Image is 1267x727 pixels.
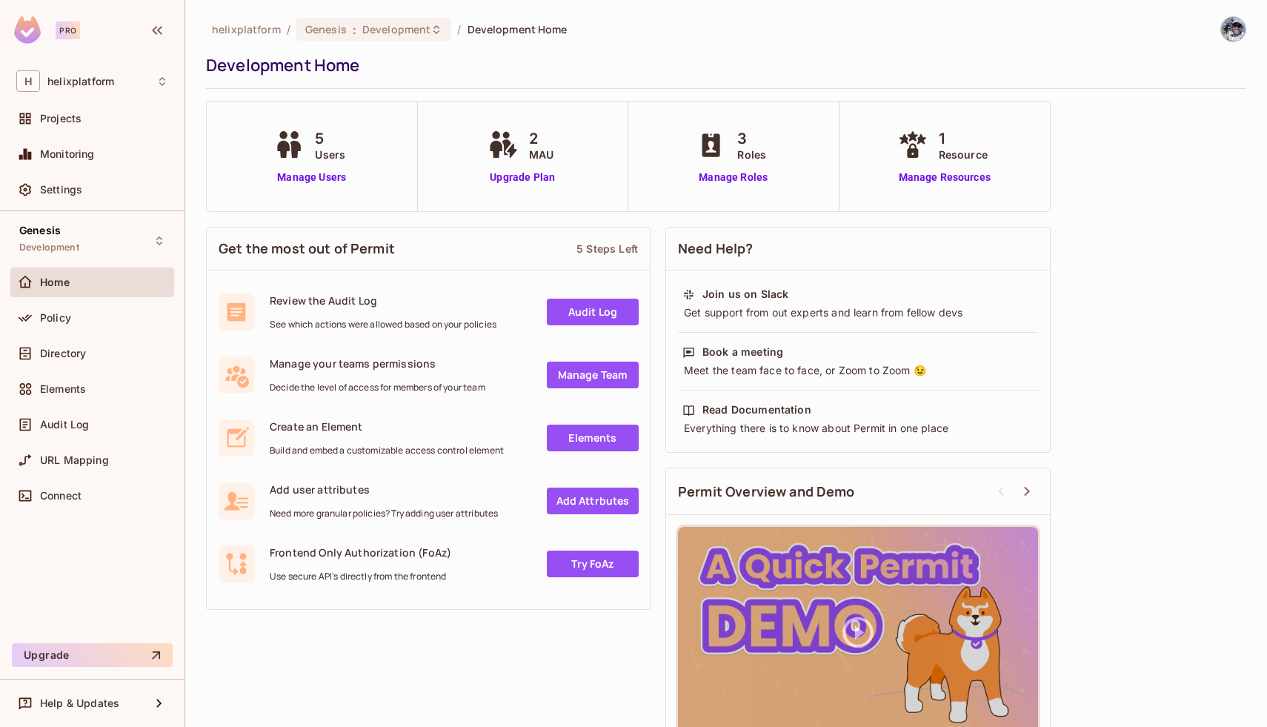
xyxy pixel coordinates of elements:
span: Create an Element [270,419,504,434]
span: Help & Updates [40,697,119,709]
a: Upgrade Plan [485,170,561,185]
a: Manage Users [270,170,353,185]
div: Development Home [206,54,1239,76]
span: Workspace: helixplatform [47,76,114,87]
a: Manage Roles [693,170,774,185]
span: Connect [40,490,82,502]
span: the active workspace [212,22,281,36]
span: Need Help? [678,239,754,258]
img: michael.amato@helix.com [1221,17,1246,42]
a: Try FoAz [547,551,639,577]
span: Genesis [305,22,347,36]
a: Add Attrbutes [547,488,639,514]
span: Settings [40,184,82,196]
span: Add user attributes [270,482,498,497]
span: Users [315,147,345,162]
span: Use secure API's directly from the frontend [270,571,451,582]
span: 2 [529,127,553,150]
div: Everything there is to know about Permit in one place [682,421,1034,436]
span: Resource [939,147,988,162]
div: Join us on Slack [702,287,788,302]
span: Elements [40,383,86,395]
div: Get support from out experts and learn from fellow devs [682,305,1034,320]
span: Genesis [19,225,61,236]
div: 5 Steps Left [576,242,638,256]
span: Need more granular policies? Try adding user attributes [270,508,498,519]
span: Directory [40,348,86,359]
img: SReyMgAAAABJRU5ErkJggg== [14,16,41,44]
span: MAU [529,147,553,162]
span: 5 [315,127,345,150]
span: Get the most out of Permit [219,239,395,258]
span: Development Home [468,22,568,36]
a: Manage Team [547,362,639,388]
button: Upgrade [12,643,173,667]
span: Development [362,22,430,36]
li: / [287,22,290,36]
div: Read Documentation [702,402,811,417]
span: See which actions were allowed based on your policies [270,319,496,331]
span: Home [40,276,70,288]
li: / [457,22,461,36]
span: Manage your teams permissions [270,356,485,371]
span: Roles [737,147,766,162]
span: H [16,70,40,92]
a: Manage Resources [894,170,995,185]
span: Permit Overview and Demo [678,482,855,501]
span: 3 [737,127,766,150]
span: Monitoring [40,148,95,160]
div: Pro [56,21,80,39]
a: Audit Log [547,299,639,325]
a: Elements [547,425,639,451]
span: Development [19,242,79,253]
div: Meet the team face to face, or Zoom to Zoom 😉 [682,363,1034,378]
span: URL Mapping [40,454,109,466]
span: Build and embed a customizable access control element [270,445,504,457]
span: Decide the level of access for members of your team [270,382,485,394]
span: Projects [40,113,82,125]
span: Audit Log [40,419,89,431]
span: 1 [939,127,988,150]
div: Book a meeting [702,345,783,359]
span: Policy [40,312,71,324]
span: Frontend Only Authorization (FoAz) [270,545,451,560]
span: Review the Audit Log [270,293,496,308]
span: : [352,24,357,36]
